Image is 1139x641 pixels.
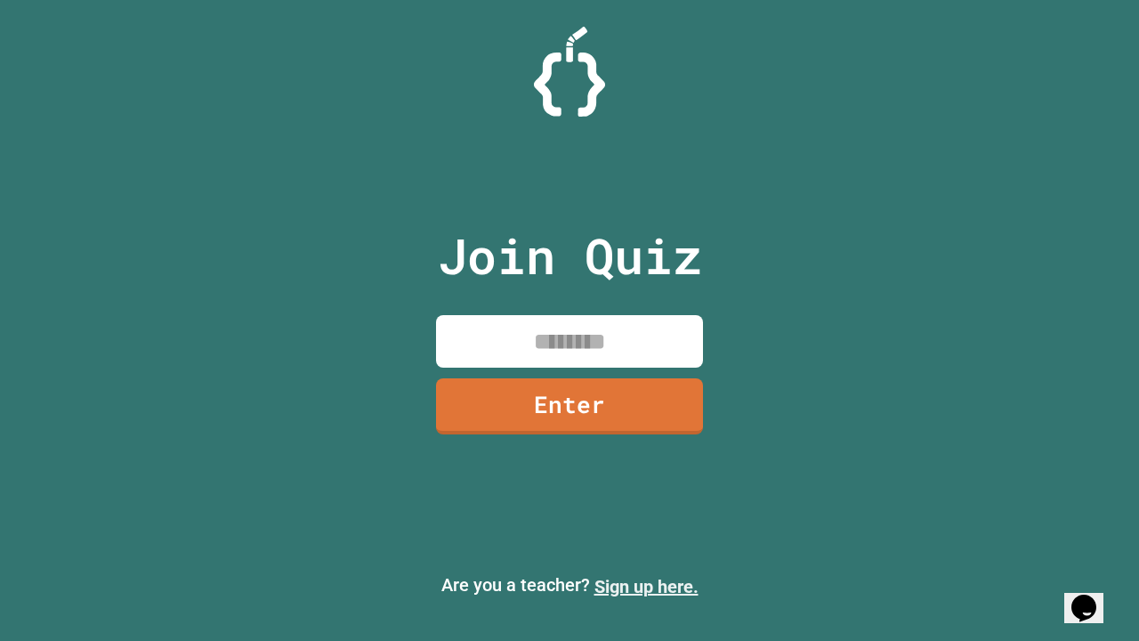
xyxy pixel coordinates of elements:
a: Sign up here. [594,576,699,597]
p: Join Quiz [438,219,702,293]
a: Enter [436,378,703,434]
p: Are you a teacher? [14,572,1125,600]
img: Logo.svg [534,27,605,117]
iframe: chat widget [1064,570,1121,623]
